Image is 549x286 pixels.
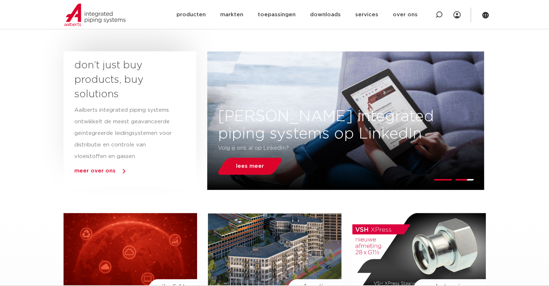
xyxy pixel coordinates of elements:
li: Page dot 1 [433,179,452,180]
span: lees meer [236,163,264,169]
p: Volg jij ons al op LinkedIn? [218,142,430,154]
li: Page dot 2 [455,179,474,180]
a: lees meer [216,158,284,175]
a: meer over ons [74,168,116,174]
h3: don’t just buy products, buy solutions [74,58,173,102]
p: Aalberts integrated piping systems ontwikkelt de meest geavanceerde geïntegreerde leidingsystemen... [74,104,173,162]
h3: [PERSON_NAME] integrated piping systems op LinkedIn [208,108,484,142]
